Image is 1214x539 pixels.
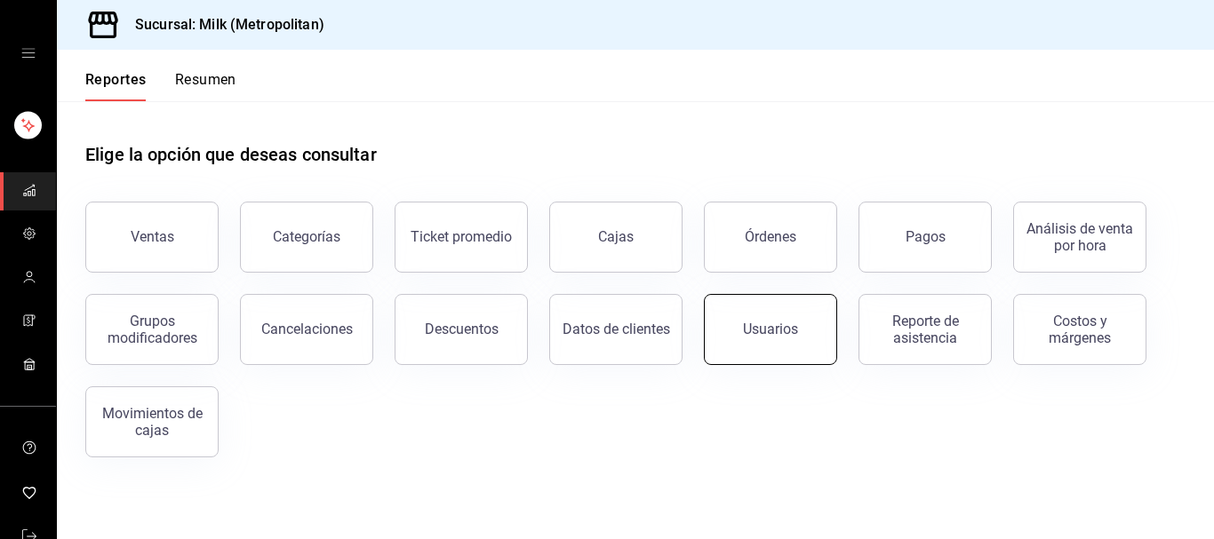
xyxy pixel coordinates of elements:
[97,405,207,439] div: Movimientos de cajas
[85,202,219,273] button: Ventas
[598,226,635,248] div: Cajas
[859,202,992,273] button: Pagos
[85,294,219,365] button: Grupos modificadores
[85,386,219,457] button: Movimientos de cajas
[859,294,992,365] button: Reporte de asistencia
[1013,294,1146,365] button: Costos y márgenes
[85,71,147,101] button: Reportes
[261,321,353,337] div: Cancelaciones
[175,71,236,101] button: Resumen
[1025,220,1135,254] div: Análisis de venta por hora
[395,202,528,273] button: Ticket promedio
[273,228,340,245] div: Categorías
[704,202,837,273] button: Órdenes
[121,14,324,36] h3: Sucursal: Milk (Metropolitan)
[906,228,946,245] div: Pagos
[131,228,174,245] div: Ventas
[1025,313,1135,346] div: Costos y márgenes
[704,294,837,365] button: Usuarios
[395,294,528,365] button: Descuentos
[85,71,236,101] div: navigation tabs
[563,321,670,337] div: Datos de clientes
[85,141,377,168] h1: Elige la opción que deseas consultar
[21,46,36,60] button: open drawer
[745,228,796,245] div: Órdenes
[549,294,683,365] button: Datos de clientes
[1013,202,1146,273] button: Análisis de venta por hora
[240,294,373,365] button: Cancelaciones
[743,321,798,337] div: Usuarios
[240,202,373,273] button: Categorías
[425,321,499,337] div: Descuentos
[549,202,683,273] a: Cajas
[97,313,207,346] div: Grupos modificadores
[870,313,980,346] div: Reporte de asistencia
[411,228,512,245] div: Ticket promedio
